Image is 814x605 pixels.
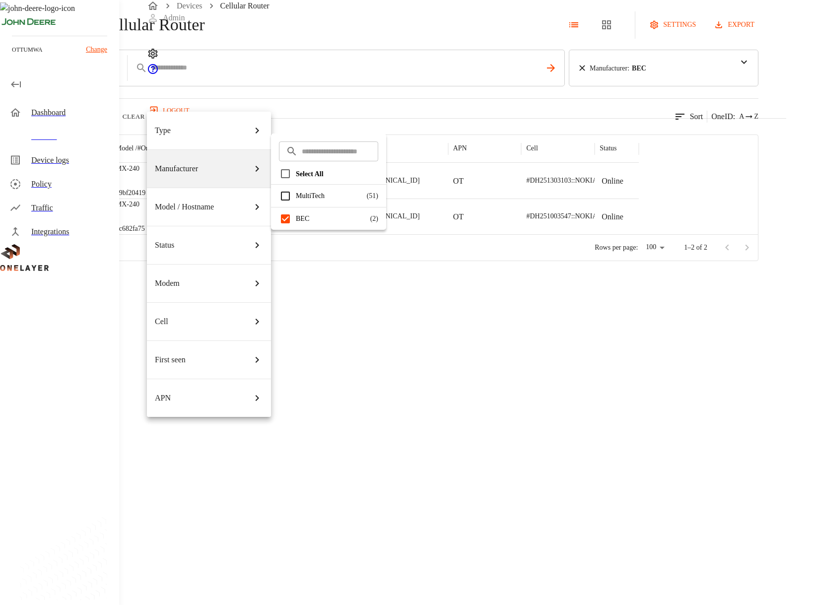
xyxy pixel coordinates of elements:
p: Cell [155,316,168,328]
p: Status [155,239,174,251]
p: Select All [296,169,378,179]
p: First seen [155,354,186,366]
p: Modem [155,277,180,289]
p: ( 2 ) [370,213,378,224]
p: Type [155,125,171,136]
p: ( 51 ) [367,191,378,201]
p: Manufacturer [155,163,198,175]
ul: add filter [147,112,271,417]
p: Model / Hostname [155,201,214,213]
p: BEC [296,213,365,224]
p: MultiTech [296,191,362,201]
p: APN [155,392,171,404]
